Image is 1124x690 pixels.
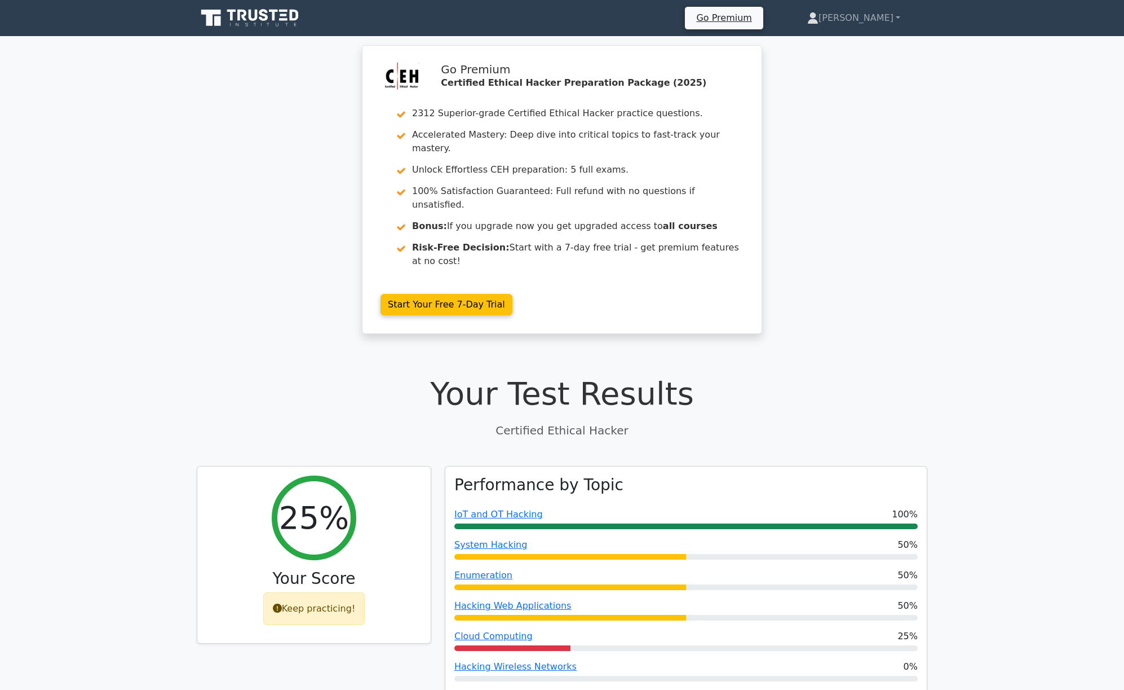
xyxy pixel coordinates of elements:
a: Hacking Web Applications [454,600,571,611]
a: [PERSON_NAME] [780,7,927,29]
span: 0% [904,660,918,674]
span: 50% [897,538,918,552]
a: IoT and OT Hacking [454,509,543,520]
h2: 25% [279,499,349,537]
p: Certified Ethical Hacker [197,422,927,439]
h3: Performance by Topic [454,476,623,495]
h1: Your Test Results [197,375,927,412]
a: Hacking Wireless Networks [454,661,577,672]
div: Keep practicing! [263,592,365,625]
a: Cloud Computing [454,631,533,641]
a: Start Your Free 7-Day Trial [380,294,512,315]
span: 100% [892,508,918,521]
h3: Your Score [206,569,422,588]
a: Enumeration [454,570,512,581]
a: Go Premium [689,10,758,25]
a: System Hacking [454,539,527,550]
span: 50% [897,599,918,613]
span: 25% [897,630,918,643]
span: 50% [897,569,918,582]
